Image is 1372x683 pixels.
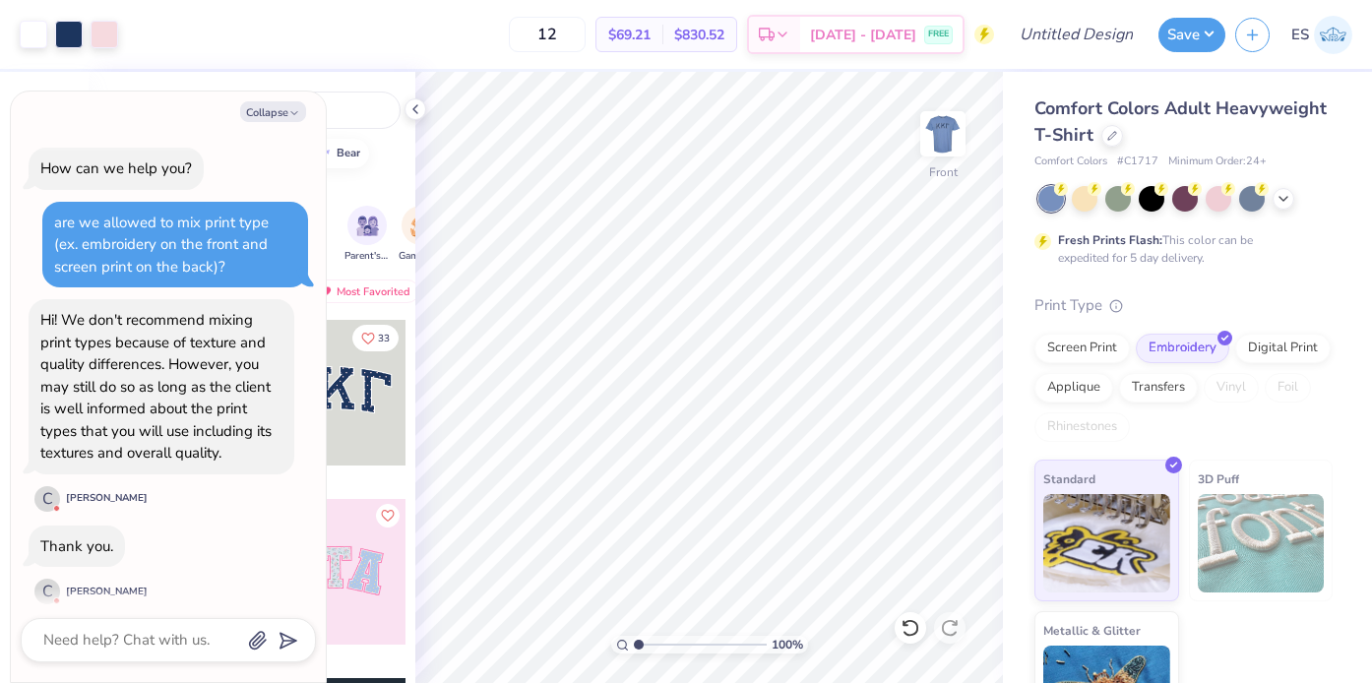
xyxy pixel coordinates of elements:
[34,486,60,512] div: C
[1043,494,1170,592] img: Standard
[1034,294,1333,317] div: Print Type
[66,585,148,599] div: [PERSON_NAME]
[810,25,916,45] span: [DATE] - [DATE]
[34,579,60,604] div: C
[344,206,390,264] button: filter button
[54,213,269,277] div: are we allowed to mix print type (ex. embroidery on the front and screen print on the back)?
[356,215,379,237] img: Parent's Weekend Image
[308,279,419,303] div: Most Favorited
[399,206,444,264] button: filter button
[1117,154,1158,170] span: # C1717
[929,163,958,181] div: Front
[40,536,113,556] div: Thank you.
[1004,15,1149,54] input: Untitled Design
[1034,412,1130,442] div: Rhinestones
[40,158,192,178] div: How can we help you?
[306,139,369,168] button: bear
[399,249,444,264] span: Game Day
[1314,16,1352,54] img: Eliza Saephan
[1034,373,1113,403] div: Applique
[410,215,433,237] img: Game Day Image
[928,28,949,41] span: FREE
[66,491,148,506] div: [PERSON_NAME]
[1291,16,1352,54] a: ES
[1198,494,1325,592] img: 3D Puff
[1119,373,1198,403] div: Transfers
[40,310,272,463] div: Hi! We don't recommend mixing print types because of texture and quality differences. However, yo...
[376,504,400,528] button: Like
[344,249,390,264] span: Parent's Weekend
[1034,96,1327,147] span: Comfort Colors Adult Heavyweight T-Shirt
[772,636,803,653] span: 100 %
[923,114,963,154] img: Front
[1198,468,1239,489] span: 3D Puff
[1043,468,1095,489] span: Standard
[608,25,651,45] span: $69.21
[240,101,306,122] button: Collapse
[1158,18,1225,52] button: Save
[1043,620,1141,641] span: Metallic & Glitter
[399,206,444,264] div: filter for Game Day
[337,148,360,158] div: bear
[674,25,724,45] span: $830.52
[1136,334,1229,363] div: Embroidery
[1034,154,1107,170] span: Comfort Colors
[1204,373,1259,403] div: Vinyl
[344,206,390,264] div: filter for Parent's Weekend
[352,325,399,351] button: Like
[1265,373,1311,403] div: Foil
[509,17,586,52] input: – –
[1235,334,1331,363] div: Digital Print
[1058,231,1300,267] div: This color can be expedited for 5 day delivery.
[1034,334,1130,363] div: Screen Print
[1058,232,1162,248] strong: Fresh Prints Flash:
[1291,24,1309,46] span: ES
[378,334,390,343] span: 33
[1168,154,1267,170] span: Minimum Order: 24 +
